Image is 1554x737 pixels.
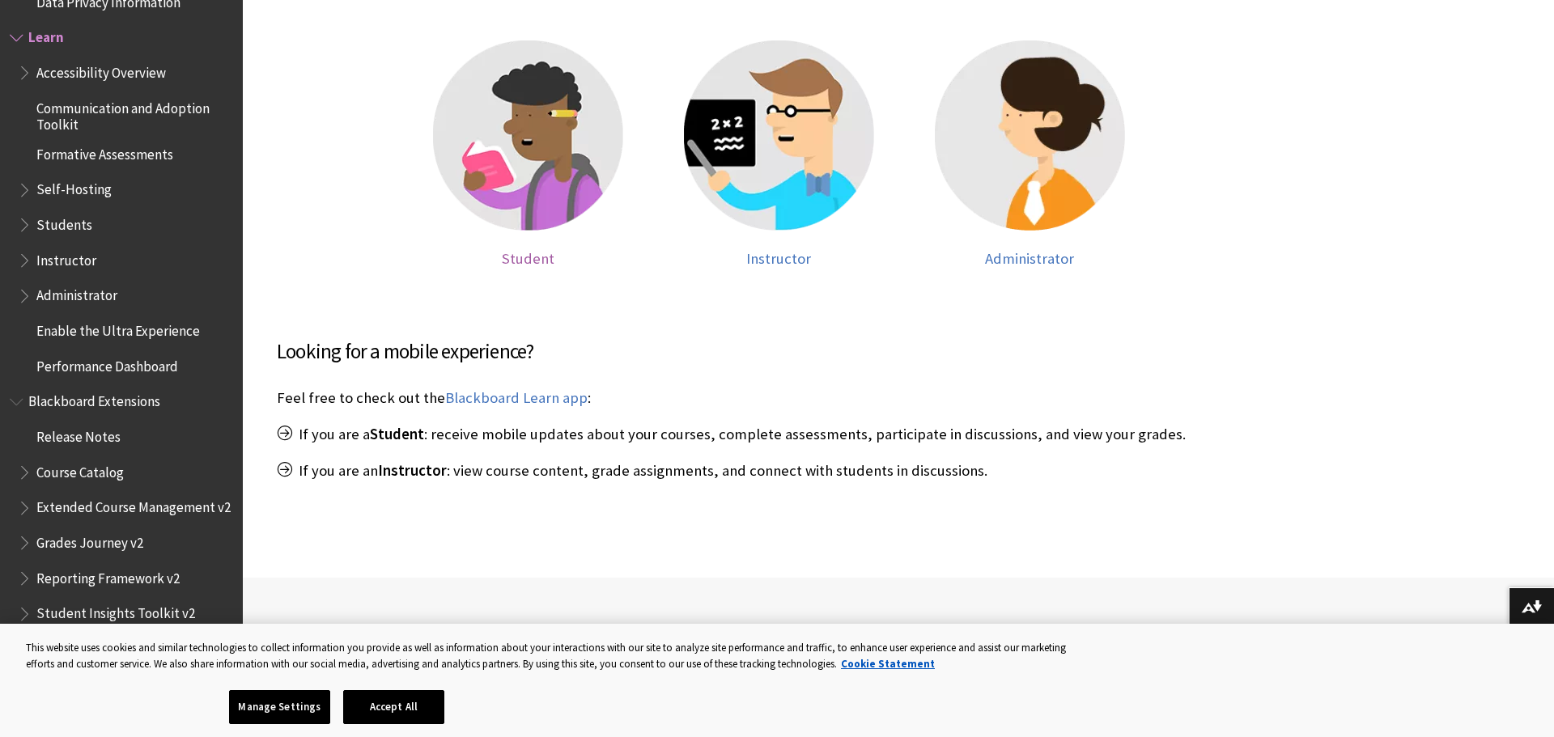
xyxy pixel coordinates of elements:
[583,621,634,650] span: Learn
[418,40,637,268] a: Student help Student
[10,24,233,380] nav: Book outline for Blackboard Learn Help
[746,249,811,268] span: Instructor
[26,640,1088,671] div: This website uses cookies and similar technologies to collect information you provide as well as ...
[502,249,554,268] span: Student
[920,40,1139,268] a: Administrator help Administrator
[36,59,166,81] span: Accessibility Overview
[277,337,1280,367] h3: Looking for a mobile experience?
[36,529,143,551] span: Grades Journey v2
[433,40,623,231] img: Student help
[36,211,92,233] span: Students
[36,176,112,198] span: Self-Hosting
[370,425,424,443] span: Student
[985,249,1074,268] span: Administrator
[36,494,231,516] span: Extended Course Management v2
[36,247,96,269] span: Instructor
[28,388,160,410] span: Blackboard Extensions
[229,690,330,724] button: Manage Settings
[397,618,898,652] h2: Need more help with ?
[36,459,124,481] span: Course Catalog
[10,388,233,674] nav: Book outline for Blackboard Extensions
[935,40,1125,231] img: Administrator help
[36,600,195,622] span: Student Insights Toolkit v2
[445,388,588,408] a: Blackboard Learn app
[36,423,121,445] span: Release Notes
[36,282,117,304] span: Administrator
[684,40,874,231] img: Instructor help
[277,424,1280,445] p: If you are a : receive mobile updates about your courses, complete assessments, participate in di...
[36,141,173,163] span: Formative Assessments
[36,317,200,339] span: Enable the Ultra Experience
[36,95,231,133] span: Communication and Adoption Toolkit
[277,460,1280,481] p: If you are an : view course content, grade assignments, and connect with students in discussions.
[841,657,935,671] a: More information about your privacy, opens in a new tab
[378,461,447,480] span: Instructor
[277,388,1280,409] p: Feel free to check out the :
[343,690,444,724] button: Accept All
[28,24,64,46] span: Learn
[36,565,180,587] span: Reporting Framework v2
[36,353,178,375] span: Performance Dashboard
[669,40,888,268] a: Instructor help Instructor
